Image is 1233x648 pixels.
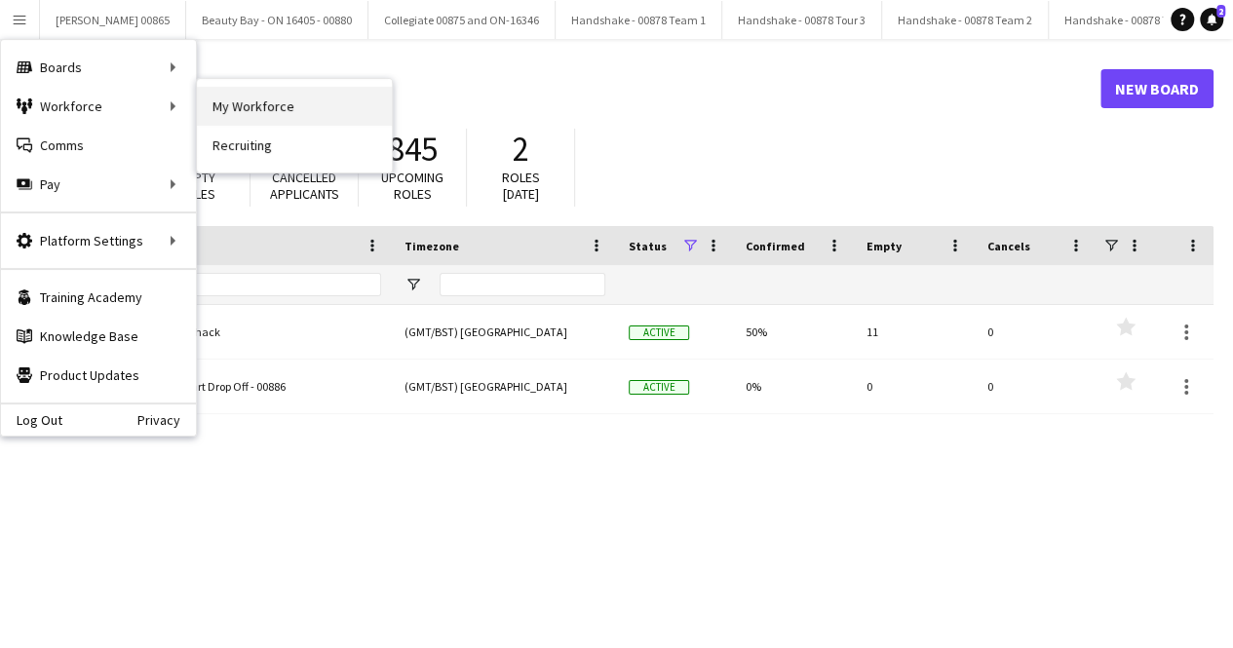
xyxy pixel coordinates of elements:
[722,1,882,39] button: Handshake - 00878 Tour 3
[1049,1,1215,39] button: Handshake - 00878 Team 4
[440,273,605,296] input: Timezone Filter Input
[1200,8,1223,31] a: 2
[556,1,722,39] button: Handshake - 00878 Team 1
[381,169,443,203] span: Upcoming roles
[368,1,556,39] button: Collegiate 00875 and ON-16346
[855,360,976,413] div: 0
[867,239,902,253] span: Empty
[137,412,196,428] a: Privacy
[405,276,422,293] button: Open Filter Menu
[46,360,381,414] a: Shake Shack Ice Cream Cart Drop Off - 00886
[405,239,459,253] span: Timezone
[976,360,1097,413] div: 0
[1,221,196,260] div: Platform Settings
[1216,5,1225,18] span: 2
[81,273,381,296] input: Board name Filter Input
[976,305,1097,359] div: 0
[40,1,186,39] button: [PERSON_NAME] 00865
[1,317,196,356] a: Knowledge Base
[855,305,976,359] div: 11
[1,356,196,395] a: Product Updates
[629,239,667,253] span: Status
[629,325,689,340] span: Active
[1,87,196,126] div: Workforce
[393,305,617,359] div: (GMT/BST) [GEOGRAPHIC_DATA]
[1,412,62,428] a: Log Out
[1,126,196,165] a: Comms
[393,360,617,413] div: (GMT/BST) [GEOGRAPHIC_DATA]
[197,87,392,126] a: My Workforce
[746,239,805,253] span: Confirmed
[987,239,1030,253] span: Cancels
[34,74,1100,103] h1: Boards
[882,1,1049,39] button: Handshake - 00878 Team 2
[270,169,339,203] span: Cancelled applicants
[629,380,689,395] span: Active
[513,128,529,171] span: 2
[388,128,438,171] span: 845
[1,165,196,204] div: Pay
[734,305,855,359] div: 50%
[1,278,196,317] a: Training Academy
[197,126,392,165] a: Recruiting
[502,169,540,203] span: Roles [DATE]
[1100,69,1214,108] a: New Board
[1,48,196,87] div: Boards
[46,305,381,360] a: 00886/ON-16167 - Shake Shack
[186,1,368,39] button: Beauty Bay - ON 16405 - 00880
[734,360,855,413] div: 0%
